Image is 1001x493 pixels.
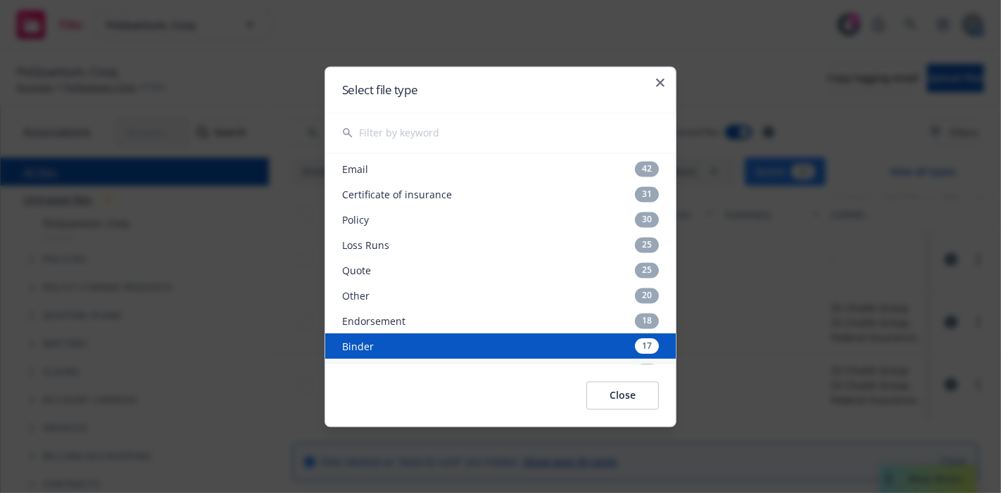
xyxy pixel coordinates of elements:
[325,308,676,333] div: Endorsement
[325,257,676,283] div: Quote
[325,232,676,257] div: Loss Runs
[635,338,659,354] div: 17
[586,381,659,409] button: Close
[325,153,676,364] div: Suggestions
[635,262,659,278] div: 25
[325,283,676,308] div: Other
[635,237,659,252] div: 25
[342,84,659,96] h2: Select file type
[635,161,659,177] div: 42
[325,333,676,359] div: Binder
[635,212,659,227] div: 30
[325,156,676,181] div: Email
[359,113,659,153] input: Filter by keyword
[325,359,676,384] div: Bind Order
[325,207,676,232] div: Policy
[635,364,659,379] div: 12
[635,186,659,202] div: 31
[325,181,676,207] div: Certificate of insurance
[635,313,659,328] div: 18
[635,288,659,303] div: 20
